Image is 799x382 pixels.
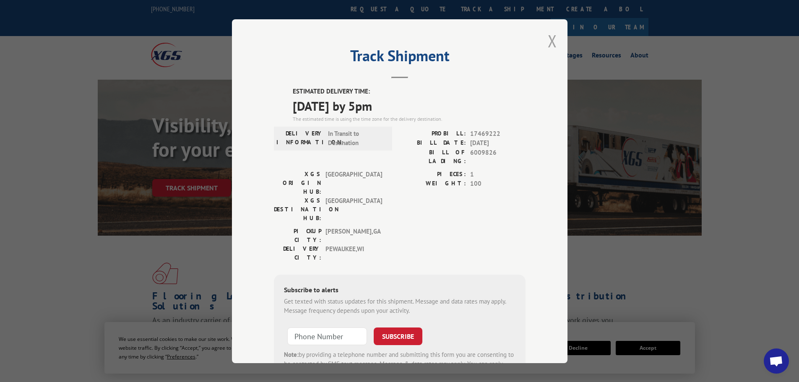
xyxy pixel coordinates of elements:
[400,179,466,189] label: WEIGHT:
[274,169,321,196] label: XGS ORIGIN HUB:
[400,148,466,165] label: BILL OF LADING:
[470,179,526,189] span: 100
[293,96,526,115] span: [DATE] by 5pm
[293,87,526,96] label: ESTIMATED DELIVERY TIME:
[470,169,526,179] span: 1
[374,327,422,345] button: SUBSCRIBE
[325,226,382,244] span: [PERSON_NAME] , GA
[284,296,515,315] div: Get texted with status updates for this shipment. Message and data rates may apply. Message frequ...
[325,196,382,222] span: [GEOGRAPHIC_DATA]
[325,169,382,196] span: [GEOGRAPHIC_DATA]
[764,348,789,374] a: Open chat
[274,50,526,66] h2: Track Shipment
[284,284,515,296] div: Subscribe to alerts
[400,169,466,179] label: PIECES:
[470,138,526,148] span: [DATE]
[284,350,299,358] strong: Note:
[274,244,321,262] label: DELIVERY CITY:
[470,129,526,138] span: 17469222
[400,138,466,148] label: BILL DATE:
[293,115,526,122] div: The estimated time is using the time zone for the delivery destination.
[274,196,321,222] label: XGS DESTINATION HUB:
[274,226,321,244] label: PICKUP CITY:
[325,244,382,262] span: PEWAUKEE , WI
[276,129,324,148] label: DELIVERY INFORMATION:
[284,350,515,378] div: by providing a telephone number and submitting this form you are consenting to be contacted by SM...
[470,148,526,165] span: 6009826
[287,327,367,345] input: Phone Number
[328,129,385,148] span: In Transit to Destination
[548,30,557,52] button: Close modal
[400,129,466,138] label: PROBILL:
